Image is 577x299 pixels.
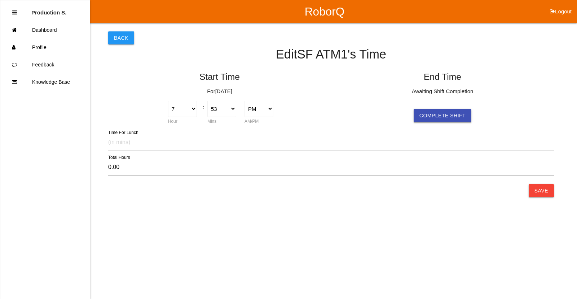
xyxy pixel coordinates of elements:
div: : [201,101,203,112]
label: Total Hours [108,154,130,161]
a: Knowledge Base [0,73,90,91]
p: Production Shifts [31,4,67,16]
label: Time For Lunch [108,129,138,136]
label: Mins [207,119,216,124]
h5: End Time [335,72,550,82]
h4: Edit SF ATM1 's Time [108,48,554,61]
p: For [DATE] [112,87,327,96]
label: AM/PM [245,119,259,124]
button: Complete Shift [414,109,471,122]
a: Profile [0,39,90,56]
p: Awaiting Shift Completion [335,87,550,96]
a: Dashboard [0,21,90,39]
div: Close [12,4,17,21]
button: Save [529,184,554,197]
label: Hour [168,119,177,124]
button: Back [108,31,134,44]
a: Feedback [0,56,90,73]
h5: Start Time [112,72,327,82]
input: (in mins) [108,134,554,151]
